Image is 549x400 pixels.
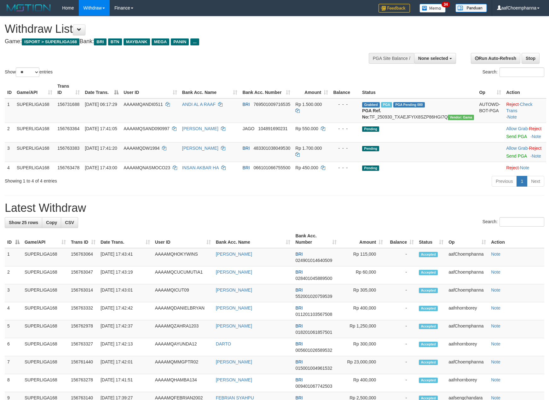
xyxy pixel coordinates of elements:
[68,230,98,248] th: Trans ID: activate to sort column ascending
[295,384,332,389] span: Copy 009401067742503 to clipboard
[98,374,153,392] td: [DATE] 17:41:51
[419,4,446,13] img: Button%20Memo.svg
[5,38,360,45] h4: Game: Bank:
[5,202,544,214] h1: Latest Withdraw
[529,146,542,151] a: Reject
[182,165,219,170] a: INSAN AKBAR HA
[446,266,488,284] td: aafChoemphanna
[153,230,213,248] th: User ID: activate to sort column ascending
[488,230,544,248] th: Action
[491,305,500,310] a: Note
[393,102,425,107] span: PGA Pending
[14,162,55,173] td: SUPERLIGA168
[442,2,450,7] span: 34
[124,126,170,131] span: AAAAMQSAND090997
[295,252,303,257] span: BRI
[57,102,79,107] span: 156731688
[68,266,98,284] td: 156763047
[295,287,303,293] span: BRI
[362,126,379,132] span: Pending
[22,38,79,45] span: ISPORT > SUPERLIGA168
[532,154,541,159] a: Note
[61,217,78,228] a: CSV
[55,80,82,98] th: Trans ID: activate to sort column ascending
[57,165,79,170] span: 156763478
[418,56,448,61] span: None selected
[295,258,332,263] span: Copy 024901014640509 to clipboard
[5,230,22,248] th: ID: activate to sort column descending
[5,374,22,392] td: 8
[339,302,385,320] td: Rp 400,000
[124,146,159,151] span: AAAAMQDW1994
[339,374,385,392] td: Rp 400,000
[419,342,438,347] span: Accepted
[216,323,252,328] a: [PERSON_NAME]
[216,305,252,310] a: [PERSON_NAME]
[9,220,38,225] span: Show 25 rows
[98,338,153,356] td: [DATE] 17:42:13
[381,102,392,107] span: Marked by aafromsomean
[22,338,68,356] td: SUPERLIGA168
[182,126,218,131] a: [PERSON_NAME]
[153,302,213,320] td: AAAAMQDANIELBRYAN
[362,102,380,107] span: Grabbed
[379,4,410,13] img: Feedback.jpg
[14,123,55,142] td: SUPERLIGA168
[360,80,477,98] th: Status
[253,146,290,151] span: Copy 483301038049530 to clipboard
[216,341,231,346] a: DARTO
[385,266,416,284] td: -
[333,101,357,107] div: - - -
[362,146,379,151] span: Pending
[385,248,416,266] td: -
[491,287,500,293] a: Note
[504,98,546,123] td: · ·
[507,114,517,119] a: Note
[506,134,527,139] a: Send PGA
[504,123,546,142] td: ·
[182,102,216,107] a: ANDI AL A RAAF
[180,80,240,98] th: Bank Acc. Name: activate to sort column ascending
[506,102,532,113] a: Check Trans
[483,217,544,227] label: Search:
[124,165,170,170] span: AAAAMQNASMOCO23
[517,176,527,187] a: 1
[68,302,98,320] td: 156763332
[339,284,385,302] td: Rp 305,000
[360,98,477,123] td: TF_250930_TXAEJFYIX8SZP86HGI7Q
[419,306,438,311] span: Accepted
[258,126,287,131] span: Copy 104891690231 to clipboard
[483,67,544,77] label: Search:
[333,145,357,151] div: - - -
[68,374,98,392] td: 156763278
[295,146,322,151] span: Rp 1.700.000
[216,270,252,275] a: [PERSON_NAME]
[419,360,438,365] span: Accepted
[491,341,500,346] a: Note
[491,323,500,328] a: Note
[527,176,544,187] a: Next
[295,102,322,107] span: Rp 1.500.000
[419,288,438,293] span: Accepted
[242,165,250,170] span: BRI
[477,98,504,123] td: AUTOWD-BOT-PGA
[153,338,213,356] td: AAAAMQAYUNDA12
[153,284,213,302] td: AAAAMQICUT09
[85,126,117,131] span: [DATE] 17:41:05
[500,217,544,227] input: Search:
[369,53,414,64] div: PGA Site Balance /
[385,284,416,302] td: -
[295,294,332,299] span: Copy 552001020759539 to clipboard
[68,284,98,302] td: 156763014
[5,266,22,284] td: 2
[491,377,500,382] a: Note
[333,125,357,132] div: - - -
[68,248,98,266] td: 156763064
[98,284,153,302] td: [DATE] 17:43:01
[446,338,488,356] td: aafnhornborey
[471,53,520,64] a: Run Auto-Refresh
[419,252,438,257] span: Accepted
[385,374,416,392] td: -
[491,252,500,257] a: Note
[85,102,117,107] span: [DATE] 06:17:29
